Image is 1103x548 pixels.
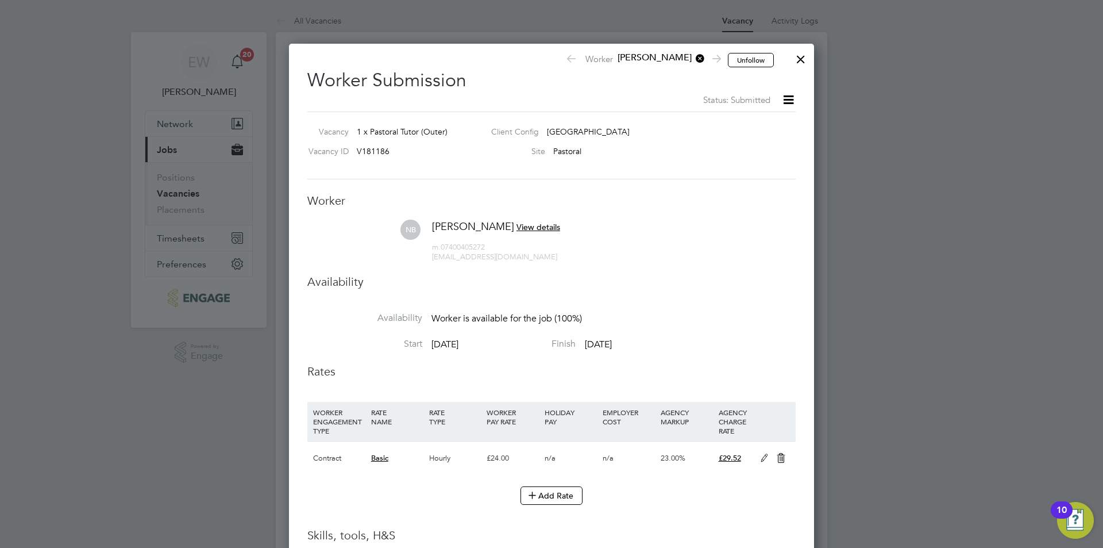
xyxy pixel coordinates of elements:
button: Unfollow [728,53,774,68]
span: 23.00% [661,453,685,463]
span: V181186 [357,146,389,156]
div: AGENCY CHARGE RATE [716,402,754,441]
span: [PERSON_NAME] [432,220,514,233]
span: Pastoral [553,146,581,156]
span: 1 x Pastoral Tutor (Outer) [357,127,448,137]
h2: Worker Submission [307,60,796,107]
h3: Availability [307,274,796,289]
span: [EMAIL_ADDRESS][DOMAIN_NAME] [432,252,557,262]
span: Worker is available for the job (100%) [431,313,582,324]
span: [PERSON_NAME] [613,52,705,64]
div: 10 [1056,510,1067,525]
div: Hourly [426,442,484,475]
span: Status: Submitted [703,94,770,105]
label: Start [307,338,422,350]
h3: Worker [307,193,796,208]
div: WORKER PAY RATE [484,402,542,432]
div: RATE NAME [368,402,426,432]
span: Worker [565,52,719,68]
span: £29.52 [719,453,741,463]
button: Add Rate [520,486,583,505]
label: Site [482,146,545,156]
span: [DATE] [431,339,458,350]
span: View details [516,222,560,232]
label: Availability [307,312,422,324]
span: m: [432,242,441,252]
div: WORKER ENGAGEMENT TYPE [310,402,368,441]
span: n/a [545,453,556,463]
span: [DATE] [585,339,612,350]
button: Open Resource Center, 10 new notifications [1057,502,1094,539]
span: NB [400,220,421,240]
label: Finish [461,338,576,350]
span: [GEOGRAPHIC_DATA] [547,127,630,137]
div: AGENCY MARKUP [658,402,716,432]
span: Basic [371,453,388,463]
label: Vacancy [303,127,349,137]
span: n/a [603,453,614,463]
div: EMPLOYER COST [600,402,658,432]
label: Vacancy ID [303,146,349,156]
div: Contract [310,442,368,475]
span: 07400405272 [432,242,485,252]
label: Client Config [482,127,539,137]
h3: Skills, tools, H&S [307,528,796,543]
div: £24.00 [484,442,542,475]
div: HOLIDAY PAY [542,402,600,432]
div: RATE TYPE [426,402,484,432]
h3: Rates [307,364,796,379]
